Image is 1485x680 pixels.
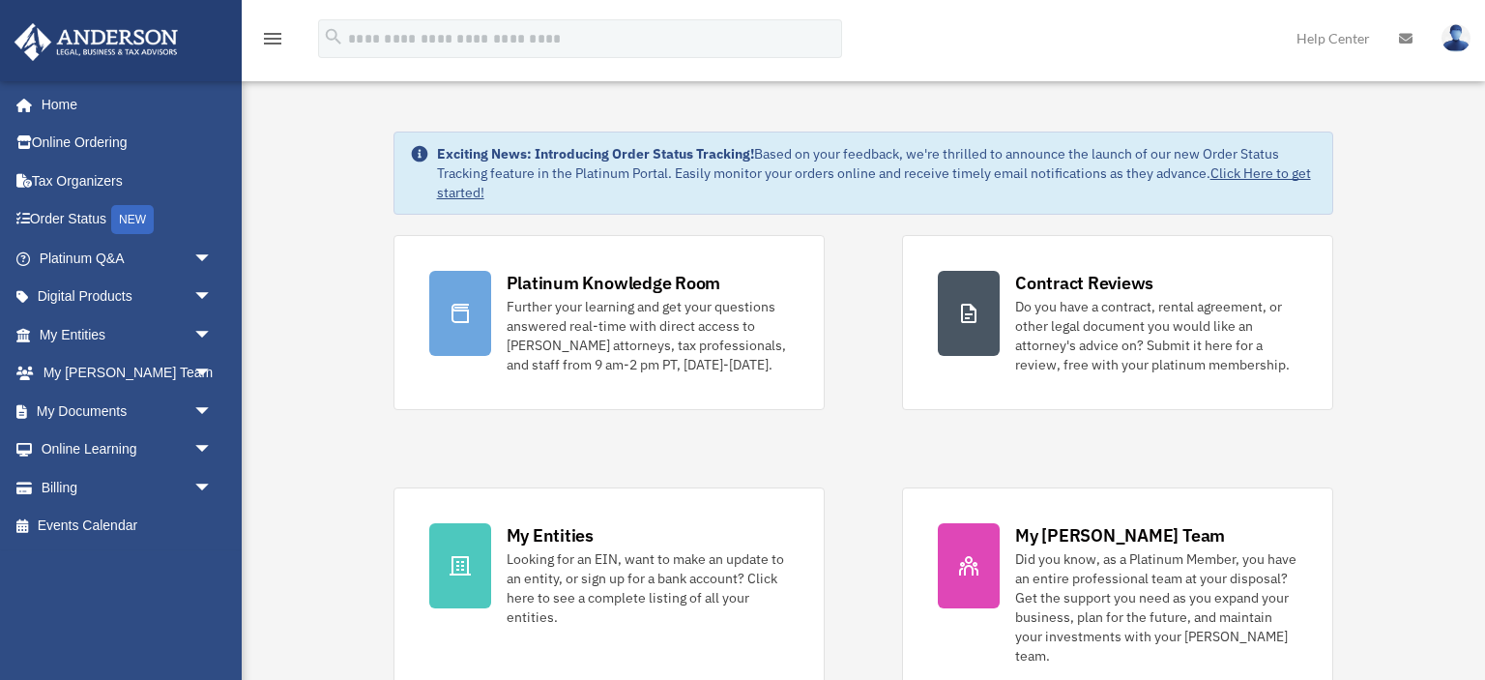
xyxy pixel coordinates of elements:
[1015,523,1225,547] div: My [PERSON_NAME] Team
[193,239,232,279] span: arrow_drop_down
[323,26,344,47] i: search
[9,23,184,61] img: Anderson Advisors Platinum Portal
[193,278,232,317] span: arrow_drop_down
[193,468,232,508] span: arrow_drop_down
[507,297,789,374] div: Further your learning and get your questions answered real-time with direct access to [PERSON_NAM...
[1015,271,1153,295] div: Contract Reviews
[261,27,284,50] i: menu
[14,124,242,163] a: Online Ordering
[14,200,242,240] a: Order StatusNEW
[437,164,1311,201] a: Click Here to get started!
[393,235,825,410] a: Platinum Knowledge Room Further your learning and get your questions answered real-time with dire...
[437,144,1318,202] div: Based on your feedback, we're thrilled to announce the launch of our new Order Status Tracking fe...
[1015,297,1297,374] div: Do you have a contract, rental agreement, or other legal document you would like an attorney's ad...
[507,523,594,547] div: My Entities
[193,392,232,431] span: arrow_drop_down
[507,271,721,295] div: Platinum Knowledge Room
[14,354,242,393] a: My [PERSON_NAME] Teamarrow_drop_down
[193,315,232,355] span: arrow_drop_down
[902,235,1333,410] a: Contract Reviews Do you have a contract, rental agreement, or other legal document you would like...
[14,162,242,200] a: Tax Organizers
[111,205,154,234] div: NEW
[1441,24,1470,52] img: User Pic
[14,468,242,507] a: Billingarrow_drop_down
[261,34,284,50] a: menu
[14,392,242,430] a: My Documentsarrow_drop_down
[14,85,232,124] a: Home
[437,145,754,163] strong: Exciting News: Introducing Order Status Tracking!
[14,430,242,469] a: Online Learningarrow_drop_down
[14,278,242,316] a: Digital Productsarrow_drop_down
[193,354,232,394] span: arrow_drop_down
[193,430,232,470] span: arrow_drop_down
[14,507,242,546] a: Events Calendar
[14,315,242,354] a: My Entitiesarrow_drop_down
[507,549,789,627] div: Looking for an EIN, want to make an update to an entity, or sign up for a bank account? Click her...
[1015,549,1297,665] div: Did you know, as a Platinum Member, you have an entire professional team at your disposal? Get th...
[14,239,242,278] a: Platinum Q&Aarrow_drop_down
